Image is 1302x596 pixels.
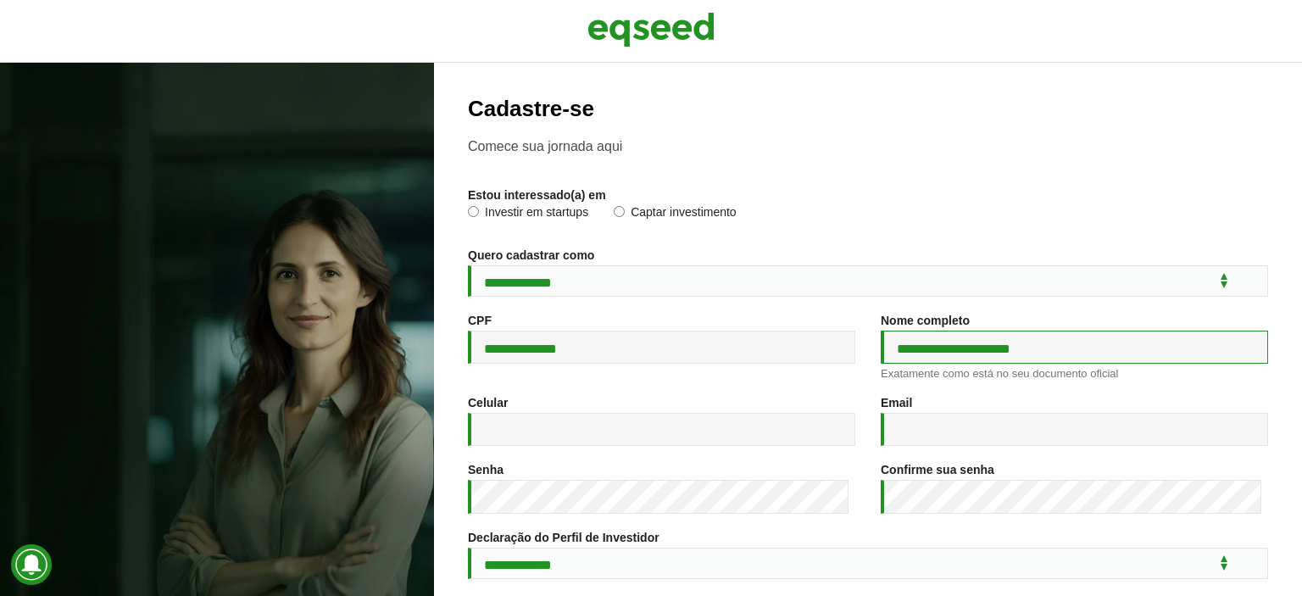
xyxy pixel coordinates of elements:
[468,464,504,476] label: Senha
[468,138,1268,154] p: Comece sua jornada aqui
[468,97,1268,121] h2: Cadastre-se
[881,397,912,409] label: Email
[468,189,606,201] label: Estou interessado(a) em
[468,249,594,261] label: Quero cadastrar como
[468,206,479,217] input: Investir em startups
[614,206,625,217] input: Captar investimento
[881,464,994,476] label: Confirme sua senha
[881,315,970,326] label: Nome completo
[468,397,508,409] label: Celular
[468,206,588,223] label: Investir em startups
[468,532,659,543] label: Declaração do Perfil de Investidor
[468,315,492,326] label: CPF
[881,368,1268,379] div: Exatamente como está no seu documento oficial
[587,8,715,51] img: EqSeed Logo
[614,206,737,223] label: Captar investimento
